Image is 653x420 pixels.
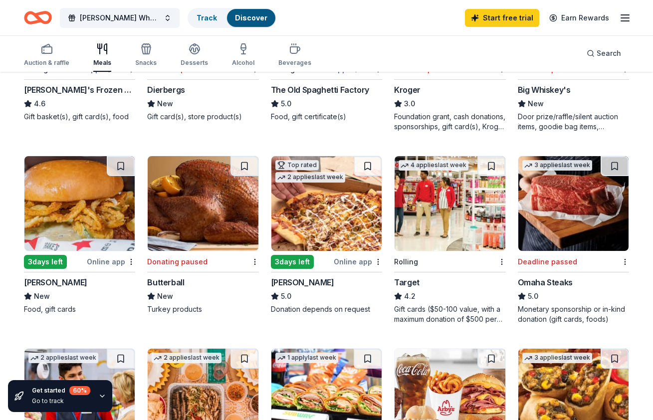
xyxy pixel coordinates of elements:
img: Image for Drake's [24,156,135,251]
a: Discover [235,13,267,22]
span: New [528,98,544,110]
div: Dierbergs [147,84,185,96]
div: 2 applies last week [28,353,98,363]
div: 4 applies last week [399,160,468,171]
div: Food, gift certificate(s) [271,112,382,122]
span: 3.0 [404,98,415,110]
div: Food, gift cards [24,304,135,314]
div: Snacks [135,59,157,67]
a: Image for Omaha Steaks 3 applieslast weekDeadline passedOmaha Steaks5.0Monetary sponsorship or in... [518,156,629,324]
div: Big Whiskey's [518,84,571,96]
button: Beverages [278,39,311,72]
div: Rolling [394,256,418,268]
img: Image for Butterball [148,156,258,251]
span: [PERSON_NAME] Wheels Drive Fore Opportunity Golf Tournament [80,12,160,24]
div: 3 applies last week [522,353,592,363]
div: 3 days left [271,255,314,269]
span: 5.0 [281,98,291,110]
span: New [157,290,173,302]
button: Alcohol [232,39,254,72]
a: Image for Drake's3days leftOnline app[PERSON_NAME]NewFood, gift cards [24,156,135,314]
div: Omaha Steaks [518,276,573,288]
div: Beverages [278,59,311,67]
div: Deadline passed [518,256,577,268]
div: Alcohol [232,59,254,67]
span: 4.6 [34,98,45,110]
div: Monetary sponsorship or in-kind donation (gift cards, foods) [518,304,629,324]
a: Image for Casey'sTop rated2 applieslast week3days leftOnline app[PERSON_NAME]5.0Donation depends ... [271,156,382,314]
div: Target [394,276,420,288]
div: Desserts [181,59,208,67]
div: Foundation grant, cash donations, sponsorships, gift card(s), Kroger products [394,112,505,132]
button: Desserts [181,39,208,72]
span: 5.0 [528,290,538,302]
span: New [157,98,173,110]
button: Search [579,43,629,63]
div: Online app [87,255,135,268]
div: Top rated [275,160,319,170]
button: TrackDiscover [188,8,276,28]
div: Donation depends on request [271,304,382,314]
div: [PERSON_NAME] [271,276,334,288]
span: 5.0 [281,290,291,302]
div: 60 % [69,386,90,395]
a: Track [197,13,217,22]
img: Image for Target [395,156,505,251]
div: 1 apply last week [275,353,338,363]
img: Image for Casey's [271,156,382,251]
div: 2 applies last week [275,172,345,183]
div: Gift basket(s), gift card(s), food [24,112,135,122]
span: 4.2 [404,290,416,302]
a: Home [24,6,52,29]
button: Meals [93,39,111,72]
div: Go to track [32,397,90,405]
div: Gift card(s), store product(s) [147,112,258,122]
div: Meals [93,59,111,67]
div: 3 days left [24,255,67,269]
div: Door prize/raffle/silent auction items, goodie bag items, monetary donation [518,112,629,132]
span: • [101,65,103,73]
div: Get started [32,386,90,395]
button: [PERSON_NAME] Wheels Drive Fore Opportunity Golf Tournament [60,8,180,28]
div: Online app [334,255,382,268]
div: [PERSON_NAME] [24,276,87,288]
span: • [348,65,350,73]
div: Gift cards ($50-100 value, with a maximum donation of $500 per year) [394,304,505,324]
div: 3 applies last week [522,160,592,171]
button: Snacks [135,39,157,72]
button: Auction & raffle [24,39,69,72]
span: Search [597,47,621,59]
div: 2 applies last week [152,353,221,363]
div: Donating paused [147,256,208,268]
span: New [34,290,50,302]
img: Image for Omaha Steaks [518,156,629,251]
div: The Old Spaghetti Factory [271,84,369,96]
a: Image for Target4 applieslast weekRollingTarget4.2Gift cards ($50-100 value, with a maximum donat... [394,156,505,324]
a: Earn Rewards [543,9,615,27]
div: Auction & raffle [24,59,69,67]
div: Turkey products [147,304,258,314]
div: Butterball [147,276,184,288]
div: [PERSON_NAME]'s Frozen Custard & Steakburgers [24,84,135,96]
a: Image for ButterballDonating pausedButterballNewTurkey products [147,156,258,314]
a: Start free trial [465,9,539,27]
div: Kroger [394,84,421,96]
